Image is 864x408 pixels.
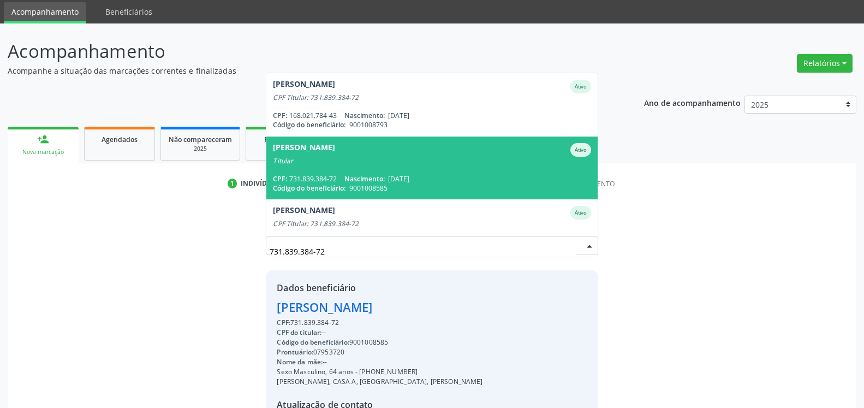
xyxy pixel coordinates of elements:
[254,145,308,153] div: 2025
[344,111,385,120] span: Nascimento:
[273,111,591,120] div: 168.021.784-43
[98,2,160,21] a: Beneficiários
[273,143,335,157] div: [PERSON_NAME]
[273,220,591,228] div: CPF Titular: 731.839.384-72
[228,179,237,188] div: 1
[644,96,741,109] p: Ano de acompanhamento
[277,338,349,347] span: Código do beneficiário:
[273,184,345,193] span: Código do beneficiário:
[277,328,321,337] span: CPF do titular:
[8,65,602,76] p: Acompanhe a situação das marcações correntes e finalizadas
[277,377,482,387] div: [PERSON_NAME], CASA A, [GEOGRAPHIC_DATA], [PERSON_NAME]
[277,318,482,328] div: 731.839.384-72
[388,111,409,120] span: [DATE]
[277,328,482,338] div: --
[277,298,482,316] div: [PERSON_NAME]
[277,318,290,327] span: CPF:
[575,83,587,90] small: Ativo
[273,174,591,184] div: 731.839.384-72
[277,357,323,366] span: Nome da mãe:
[273,120,345,129] span: Código do beneficiário:
[349,120,388,129] span: 9001008793
[575,209,587,216] small: Ativo
[273,111,287,120] span: CPF:
[277,338,482,347] div: 9001008585
[273,174,287,184] span: CPF:
[102,135,138,144] span: Agendados
[277,347,482,357] div: 07953720
[8,38,602,65] p: Acompanhamento
[277,347,313,357] span: Prontuário:
[797,54,853,73] button: Relatórios
[277,357,482,367] div: --
[349,184,388,193] span: 9001008585
[277,281,482,294] div: Dados beneficiário
[270,240,575,262] input: Busque por nome, código ou CPF
[169,135,232,144] span: Não compareceram
[241,179,277,188] div: Indivíduo
[37,133,49,145] div: person_add
[264,135,298,144] span: Resolvidos
[273,93,591,102] div: CPF Titular: 731.839.384-72
[4,2,86,23] a: Acompanhamento
[273,206,335,220] div: [PERSON_NAME]
[169,145,232,153] div: 2025
[575,146,587,153] small: Ativo
[273,157,591,165] div: Titular
[273,80,335,93] div: [PERSON_NAME]
[277,367,482,377] div: Sexo Masculino, 64 anos - [PHONE_NUMBER]
[388,174,409,184] span: [DATE]
[344,174,385,184] span: Nascimento:
[15,148,71,156] div: Nova marcação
